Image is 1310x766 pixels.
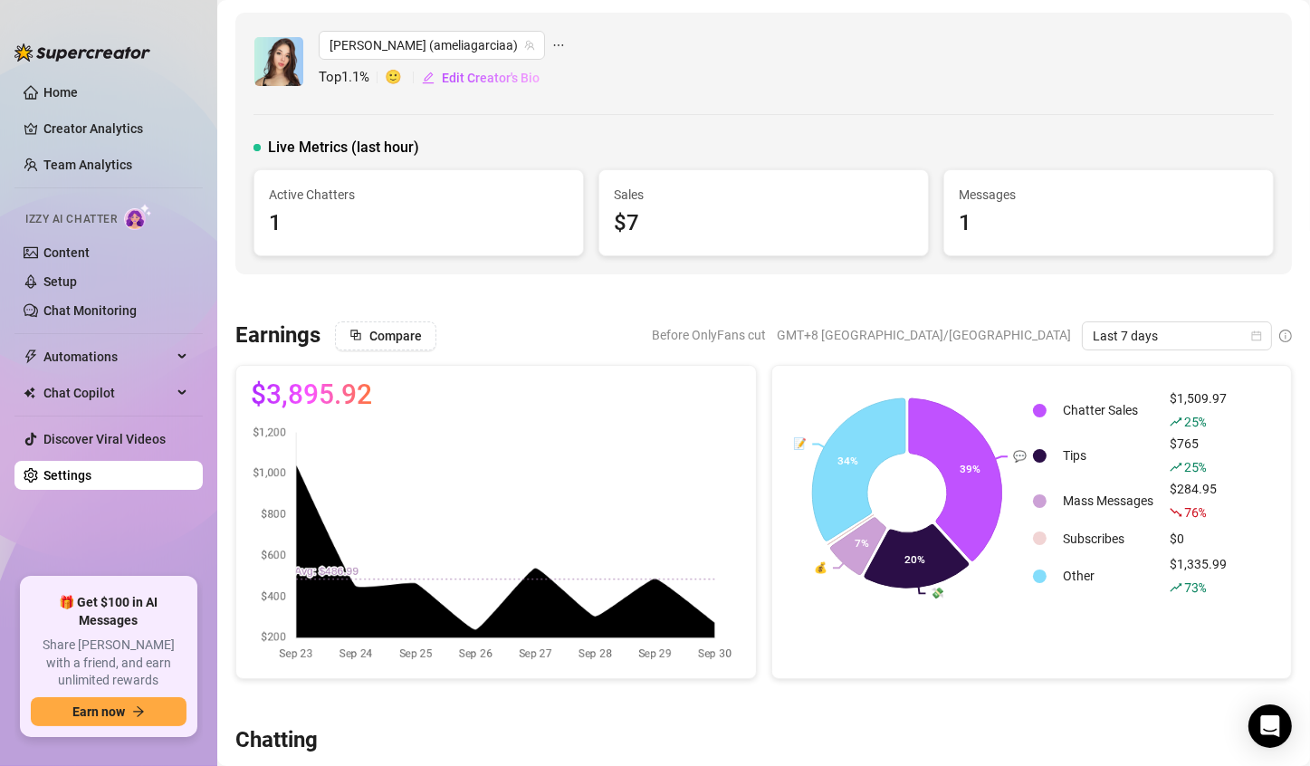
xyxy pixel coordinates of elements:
[422,72,435,84] span: edit
[1184,579,1205,596] span: 73 %
[43,342,172,371] span: Automations
[1184,503,1205,521] span: 76 %
[251,380,372,409] span: $3,895.92
[124,204,152,230] img: AI Chatter
[43,274,77,289] a: Setup
[814,561,827,575] text: 💰
[552,31,565,60] span: ellipsis
[1170,388,1227,432] div: $1,509.97
[269,185,569,205] span: Active Chatters
[1184,458,1205,475] span: 25 %
[1056,434,1161,477] td: Tips
[319,67,385,89] span: Top 1.1 %
[43,85,78,100] a: Home
[1170,416,1182,428] span: rise
[14,43,150,62] img: logo-BBDzfeDw.svg
[385,67,421,89] span: 🙂
[335,321,436,350] button: Compare
[1170,461,1182,474] span: rise
[793,436,807,450] text: 📝
[254,37,303,86] img: Amelia
[235,726,318,755] h3: Chatting
[1248,704,1292,748] div: Open Intercom Messenger
[421,63,540,92] button: Edit Creator's Bio
[369,329,422,343] span: Compare
[1279,330,1292,342] span: info-circle
[1170,434,1227,477] div: $765
[330,32,534,59] span: Amelia (ameliagarciaa)
[43,114,188,143] a: Creator Analytics
[652,321,766,349] span: Before OnlyFans cut
[43,468,91,483] a: Settings
[1170,529,1227,549] div: $0
[1170,479,1227,522] div: $284.95
[132,705,145,718] span: arrow-right
[31,637,186,690] span: Share [PERSON_NAME] with a friend, and earn unlimited rewards
[43,432,166,446] a: Discover Viral Videos
[235,321,320,350] h3: Earnings
[24,349,38,364] span: thunderbolt
[43,158,132,172] a: Team Analytics
[1013,449,1027,463] text: 💬
[959,185,1258,205] span: Messages
[614,185,913,205] span: Sales
[43,303,137,318] a: Chat Monitoring
[31,594,186,629] span: 🎁 Get $100 in AI Messages
[72,704,125,719] span: Earn now
[1056,388,1161,432] td: Chatter Sales
[31,697,186,726] button: Earn nowarrow-right
[524,40,535,51] span: team
[1056,554,1161,598] td: Other
[777,321,1071,349] span: GMT+8 [GEOGRAPHIC_DATA]/[GEOGRAPHIC_DATA]
[1056,479,1161,522] td: Mass Messages
[1056,524,1161,552] td: Subscribes
[269,206,569,241] div: 1
[24,387,35,399] img: Chat Copilot
[1093,322,1261,349] span: Last 7 days
[43,245,90,260] a: Content
[1170,554,1227,598] div: $1,335.99
[25,211,117,228] span: Izzy AI Chatter
[1170,581,1182,594] span: rise
[1184,413,1205,430] span: 25 %
[932,587,945,600] text: 💸
[1170,506,1182,519] span: fall
[349,329,362,341] span: block
[442,71,540,85] span: Edit Creator's Bio
[43,378,172,407] span: Chat Copilot
[268,137,419,158] span: Live Metrics (last hour)
[959,206,1258,241] div: 1
[614,206,913,241] div: $7
[1251,330,1262,341] span: calendar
